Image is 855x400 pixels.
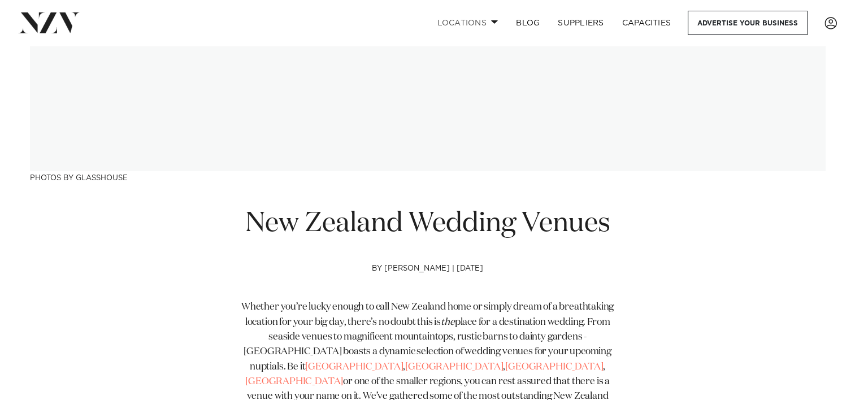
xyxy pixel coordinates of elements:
a: [GEOGRAPHIC_DATA] [405,362,503,372]
span: the [441,318,455,327]
a: BLOG [507,11,549,35]
a: Advertise your business [688,11,808,35]
h4: by [PERSON_NAME] | [DATE] [235,264,621,301]
h3: Photos by Glasshouse [30,171,826,183]
a: [GEOGRAPHIC_DATA] [505,362,603,372]
a: Capacities [613,11,680,35]
img: nzv-logo.png [18,12,80,33]
span: Whether you’re lucky enough to call New Zealand home or simply dream of a breathtaking location f... [241,302,614,327]
a: [GEOGRAPHIC_DATA] [305,362,403,372]
a: [GEOGRAPHIC_DATA] [245,377,343,386]
a: Locations [428,11,507,35]
h1: New Zealand Wedding Venues [235,206,621,242]
a: SUPPLIERS [549,11,613,35]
